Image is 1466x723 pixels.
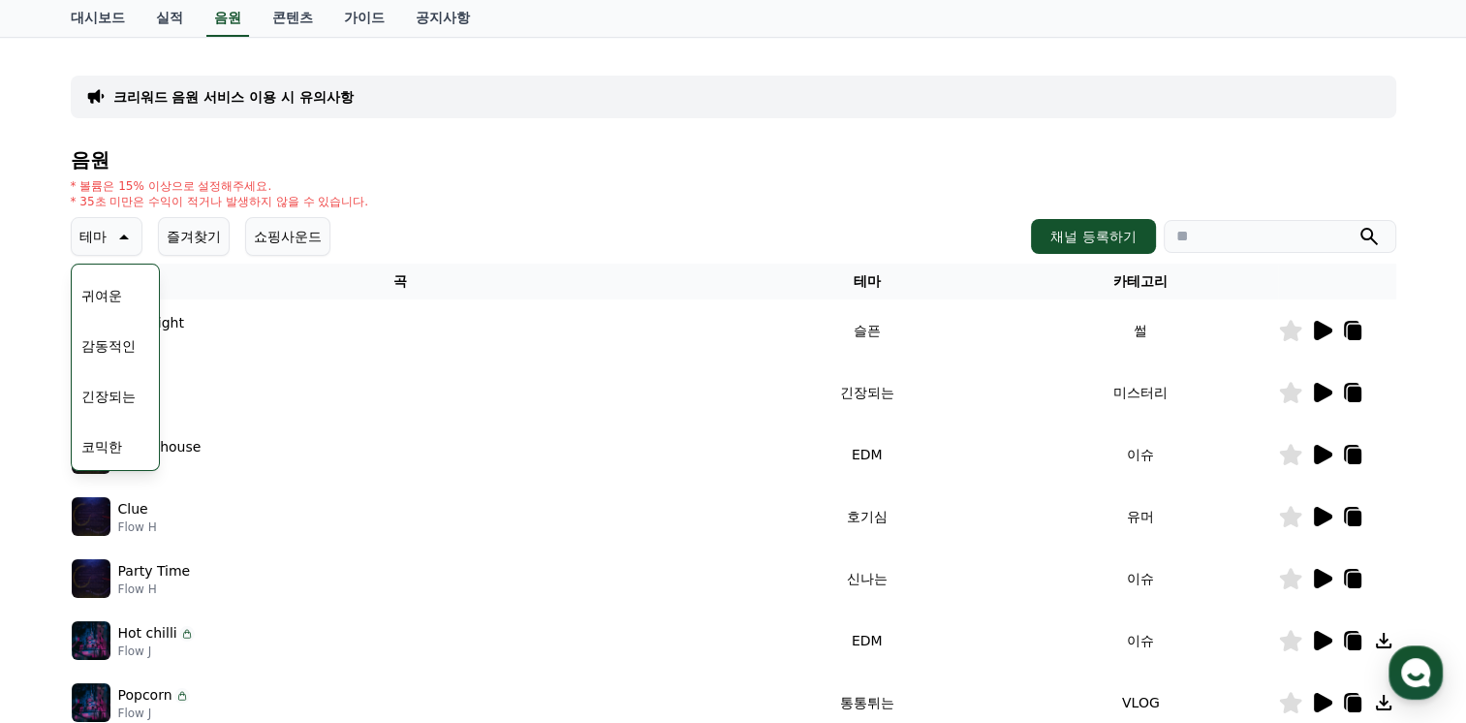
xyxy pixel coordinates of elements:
span: 대화 [177,592,201,608]
h4: 음원 [71,149,1396,171]
p: Flow H [118,519,157,535]
img: music [72,497,110,536]
td: EDM [730,610,1004,672]
img: music [72,621,110,660]
p: Party Time [118,561,191,582]
p: Flow H [118,582,191,597]
td: EDM [730,424,1004,486]
td: 유머 [1004,486,1278,548]
td: 신나는 [730,548,1004,610]
span: 설정 [299,591,323,607]
td: 긴장되는 [730,361,1004,424]
p: * 볼륨은 15% 이상으로 설정해주세요. [71,178,369,194]
th: 곡 [71,264,731,299]
a: 크리워드 음원 서비스 이용 시 유의사항 [113,87,354,107]
th: 테마 [730,264,1004,299]
button: 쇼핑사운드 [245,217,330,256]
a: 홈 [6,562,128,611]
td: 이슈 [1004,424,1278,486]
button: 즐겨찾기 [158,217,230,256]
td: 슬픈 [730,299,1004,361]
button: 테마 [71,217,142,256]
td: 이슈 [1004,610,1278,672]
button: 귀여운 [74,274,130,317]
p: Popcorn [118,685,172,706]
img: music [72,683,110,722]
button: 감동적인 [74,325,143,367]
td: 이슈 [1004,548,1278,610]
button: 코믹한 [74,425,130,468]
p: Sad Night [118,313,184,333]
th: 카테고리 [1004,264,1278,299]
button: 채널 등록하기 [1031,219,1155,254]
span: 홈 [61,591,73,607]
td: 썰 [1004,299,1278,361]
p: Clue [118,499,148,519]
p: Flow J [118,644,195,659]
p: 테마 [79,223,107,250]
p: * 35초 미만은 수익이 적거나 발생하지 않을 수 있습니다. [71,194,369,209]
td: 미스터리 [1004,361,1278,424]
img: music [72,559,110,598]
a: 설정 [250,562,372,611]
p: Flow J [118,706,190,721]
button: 긴장되는 [74,375,143,418]
td: 호기심 [730,486,1004,548]
p: Hot chilli [118,623,177,644]
a: 대화 [128,562,250,611]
